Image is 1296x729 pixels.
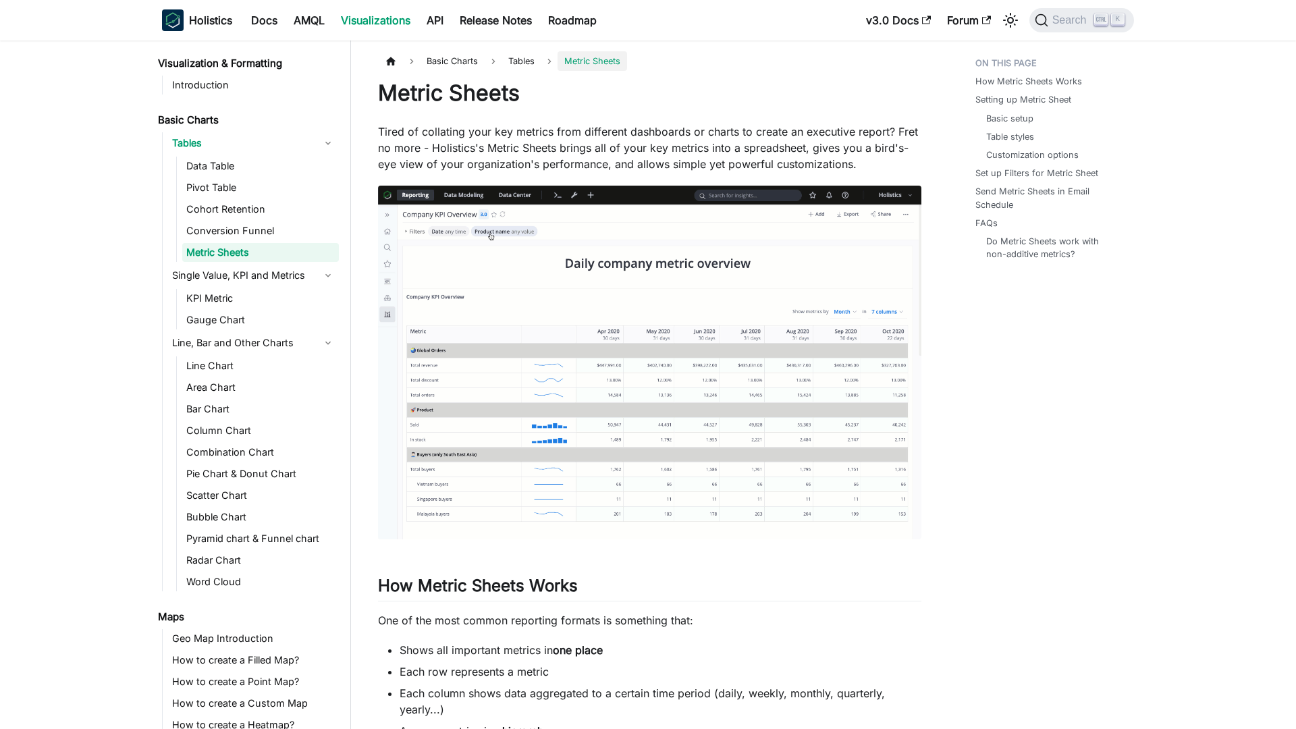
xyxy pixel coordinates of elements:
a: Visualization & Formatting [154,54,339,73]
li: Each column shows data aggregated to a certain time period (daily, weekly, monthly, quarterly, ye... [400,685,921,718]
h1: Metric Sheets [378,80,921,107]
a: Do Metric Sheets work with non-additive metrics? [986,235,1120,261]
span: Tables [502,51,541,71]
a: Maps [154,607,339,626]
a: How to create a Filled Map? [168,651,339,670]
a: Column Chart [182,421,339,440]
a: Send Metric Sheets in Email Schedule [975,185,1126,211]
li: Shows all important metrics in [400,642,921,658]
a: How to create a Point Map? [168,672,339,691]
a: Tables [168,132,339,154]
a: FAQs [975,217,998,230]
kbd: K [1111,13,1125,26]
a: HolisticsHolistics [162,9,232,31]
a: Line Chart [182,356,339,375]
button: Search (Ctrl+K) [1029,8,1134,32]
a: AMQL [286,9,333,31]
a: Home page [378,51,404,71]
a: Line, Bar and Other Charts [168,332,339,354]
nav: Breadcrumbs [378,51,921,71]
a: How to create a Custom Map [168,694,339,713]
span: Basic Charts [420,51,485,71]
p: One of the most common reporting formats is something that: [378,612,921,628]
a: Roadmap [540,9,605,31]
b: Holistics [189,12,232,28]
a: Pie Chart & Donut Chart [182,464,339,483]
a: Docs [243,9,286,31]
h2: How Metric Sheets Works [378,576,921,601]
a: Pivot Table [182,178,339,197]
a: Data Table [182,157,339,175]
a: Combination Chart [182,443,339,462]
a: How Metric Sheets Works [975,75,1082,88]
a: Customization options [986,148,1079,161]
a: Gauge Chart [182,310,339,329]
a: Bubble Chart [182,508,339,526]
a: Forum [939,9,999,31]
a: Release Notes [452,9,540,31]
a: Scatter Chart [182,486,339,505]
span: Search [1048,14,1095,26]
span: Metric Sheets [558,51,627,71]
a: Word Cloud [182,572,339,591]
a: Set up Filters for Metric Sheet [975,167,1098,180]
a: Basic setup [986,112,1033,125]
a: KPI Metric [182,289,339,308]
a: Cohort Retention [182,200,339,219]
a: Area Chart [182,378,339,397]
a: API [418,9,452,31]
a: v3.0 Docs [858,9,939,31]
li: Each row represents a metric [400,664,921,680]
a: Conversion Funnel [182,221,339,240]
a: Basic Charts [154,111,339,130]
a: Setting up Metric Sheet [975,93,1071,106]
a: Metric Sheets [182,243,339,262]
a: Table styles [986,130,1034,143]
a: Radar Chart [182,551,339,570]
nav: Docs sidebar [148,40,351,729]
a: Visualizations [333,9,418,31]
strong: one place [553,643,603,657]
a: Bar Chart [182,400,339,418]
button: Switch between dark and light mode (currently light mode) [1000,9,1021,31]
a: Single Value, KPI and Metrics [168,265,339,286]
p: Tired of collating your key metrics from different dashboards or charts to create an executive re... [378,124,921,172]
a: Pyramid chart & Funnel chart [182,529,339,548]
img: Holistics [162,9,184,31]
a: Introduction [168,76,339,94]
a: Geo Map Introduction [168,629,339,648]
